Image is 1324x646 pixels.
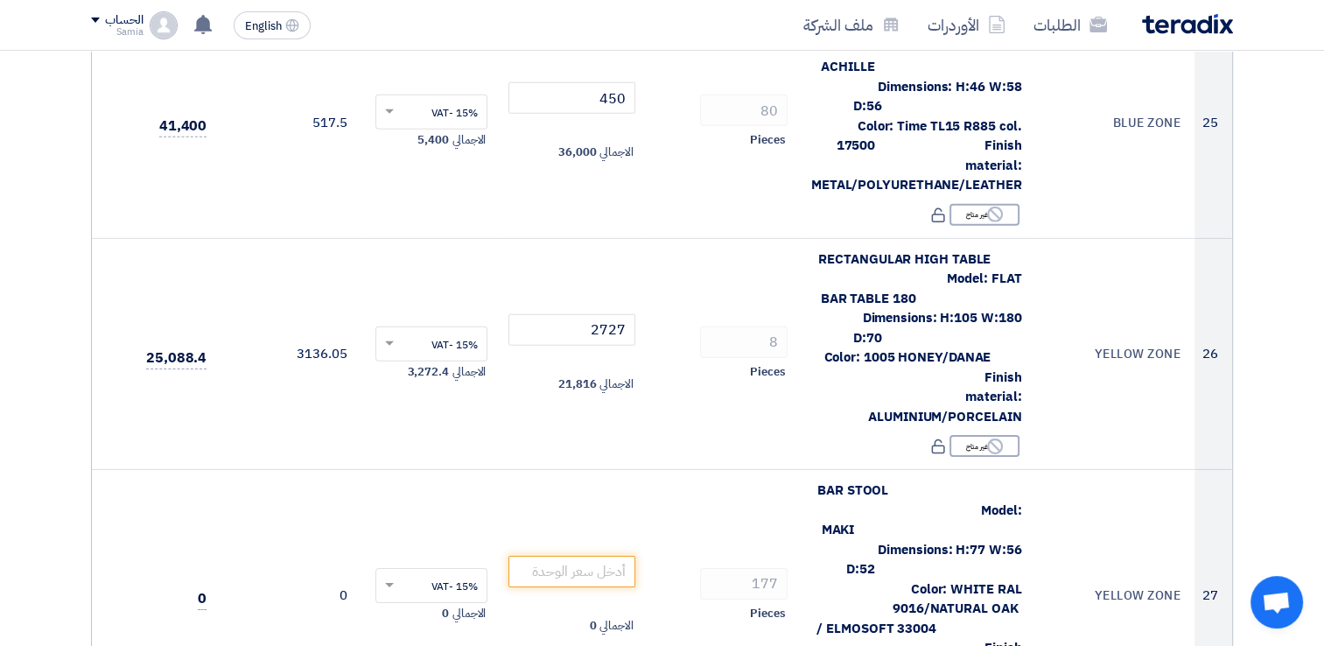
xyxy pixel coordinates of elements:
input: أدخل سعر الوحدة [508,314,635,346]
span: English [245,20,282,32]
td: 517.5 [221,7,361,239]
div: Samia [91,27,143,37]
span: 25,088.4 [146,348,207,369]
div: غير متاح [949,204,1019,226]
span: Pieces [750,605,785,622]
ng-select: VAT [375,568,488,603]
input: RFQ_STEP1.ITEMS.2.AMOUNT_TITLE [700,95,788,126]
span: الاجمالي [599,617,633,635]
span: الاجمالي [452,131,486,149]
td: 26 [1194,238,1232,470]
a: Open chat [1250,576,1303,628]
input: RFQ_STEP1.ITEMS.2.AMOUNT_TITLE [700,568,788,600]
a: الطلبات [1019,4,1121,46]
span: 0 [198,588,207,610]
div: الحساب [105,13,143,28]
ng-select: VAT [375,327,488,362]
td: YELLOW ZONE [1035,238,1194,470]
ng-select: VAT [375,95,488,130]
a: الأوردرات [914,4,1019,46]
span: Pieces [750,363,785,381]
td: 25 [1194,7,1232,239]
span: 36,000 [558,144,596,161]
span: RECTANGULAR HIGH TABLE Model: FLAT BAR TABLE 180 Dimensions: H:105 W:180 D:70 Color: 1005 HONEY/D... [818,249,1021,426]
span: 0 [442,605,449,622]
div: غير متاح [949,435,1019,457]
span: الاجمالي [599,144,633,161]
input: أدخل سعر الوحدة [508,82,635,114]
span: 41,400 [159,116,207,137]
span: الاجمالي [452,605,486,622]
span: الاجمالي [452,363,486,381]
img: profile_test.png [150,11,178,39]
td: BLUE ZONE [1035,7,1194,239]
button: English [234,11,311,39]
td: 3136.05 [221,238,361,470]
input: أدخل سعر الوحدة [508,556,635,587]
img: Teradix logo [1142,14,1233,34]
span: الاجمالي [599,376,633,393]
span: 21,816 [558,376,596,393]
input: RFQ_STEP1.ITEMS.2.AMOUNT_TITLE [700,327,788,358]
a: ملف الشركة [789,4,914,46]
span: 0 [589,617,596,635]
span: 5,400 [417,131,449,149]
span: Pieces [750,131,785,149]
span: ARMCHAIR Model: ACHILLE Dimensions: H:46 W:58 D:56 Color: Time TL15 R885 col. 17500 Finish materi... [811,18,1021,194]
span: 3,272.4 [408,363,449,381]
